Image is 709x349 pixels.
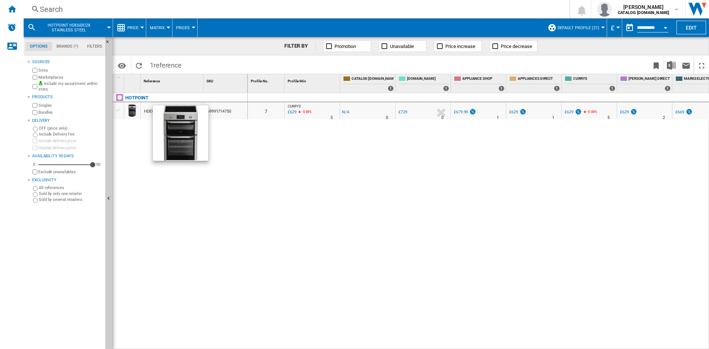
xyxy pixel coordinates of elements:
[284,42,316,50] div: FILTER BY
[397,109,407,116] div: £729
[205,74,247,86] div: Sort None
[288,79,306,83] span: Profile Min
[94,162,102,167] div: 90
[565,110,573,114] div: £629
[618,3,669,11] span: [PERSON_NAME]
[38,169,102,175] label: Exclude unavailables
[558,18,603,37] button: Default profile (21)
[127,25,138,30] span: Price
[32,138,37,143] input: Include delivery price
[619,74,672,93] div: [PERSON_NAME] DIRECT 1 offers sold by HUGHES DIRECT
[441,114,443,122] div: Delivery Time : 0 day
[335,44,356,49] span: Promotion
[146,57,185,72] span: 1
[563,74,617,93] div: CURRYS 1 offers sold by CURRYS
[32,59,102,65] div: Sources
[31,162,37,167] div: 0
[38,81,43,85] img: mysite-bg-18x18.png
[390,44,414,49] span: Unavailable
[611,24,614,32] span: £
[38,68,102,73] label: Sites
[32,170,37,174] input: Display delivery price
[407,76,449,82] span: [DOMAIN_NAME]
[32,68,37,73] input: Sites
[205,74,247,86] div: SKU Sort None
[434,40,482,52] button: Price increase
[302,110,309,114] span: -5.98
[32,177,102,183] div: Exclusivity
[575,109,582,115] img: promotionV3.png
[443,86,449,91] div: 1 offers sold by AO.COM
[39,131,102,137] label: Include Delivery Fee
[587,110,595,114] span: -5.98
[32,146,37,150] input: Display delivery price
[142,74,203,86] div: Reference Sort None
[39,191,102,196] label: Sold by only one retailer
[39,18,106,37] button: HOTPOINT HDE6IDC2X STAINLESS STEEL
[454,110,468,114] div: £679.99
[114,59,129,72] button: Options
[501,44,532,49] span: Price decrease
[117,18,142,37] div: Price
[618,10,669,15] b: CATALOG [DOMAIN_NAME]
[32,110,37,115] input: Bundles
[508,109,527,116] div: £629
[38,161,93,168] md-slider: Availability
[630,109,637,115] img: promotionV3.png
[33,127,38,131] input: OFF (price only)
[27,18,109,37] div: HOTPOINT HDE6IDC2X STAINLESS STEEL
[150,25,165,30] span: Matrix
[286,74,340,86] div: Profile Min Sort None
[126,74,140,86] div: Sort None
[659,20,672,33] button: Open calendar
[554,86,560,91] div: 1 offers sold by APPLIANCES DIRECT
[206,79,213,83] span: SKU
[469,109,476,115] img: promotionV3.png
[153,105,208,161] img: 5b0f1d672042aafb0665db348001301761941065_1.jpg
[33,186,38,191] input: All references
[32,153,102,159] div: Availability 90 Days
[38,75,102,80] label: Marketplaces
[679,57,693,74] button: Send this report by email
[509,110,518,114] div: £629
[142,74,203,86] div: Sort None
[611,18,618,37] div: £
[144,79,160,83] span: Reference
[249,74,284,86] div: Sort None
[497,114,499,122] div: Delivery Time : 1 day
[609,86,615,91] div: 1 offers sold by CURRYS
[38,103,102,108] label: Singles
[144,103,200,120] div: HDE6IDC2X STAINLESS STEEL
[352,76,394,82] span: CATALOG [DOMAIN_NAME]
[105,37,114,50] button: Hide
[685,109,693,115] img: promotionV3.png
[342,74,395,93] div: CATALOG [DOMAIN_NAME] 1 offers sold by CATALOG BEKO.UK
[628,76,671,82] span: [PERSON_NAME] DIRECT
[125,93,148,102] div: Click to filter on that brand
[665,86,671,91] div: 1 offers sold by HUGHES DIRECT
[453,109,476,116] div: £679.99
[558,25,599,30] span: Default profile (21)
[452,74,506,93] div: APPLIANCE SHOP 1 offers sold by APPLIANCE SHOP
[38,145,102,151] label: Display delivery price
[154,61,182,69] span: reference
[694,57,709,74] button: Maximize
[7,23,16,32] img: alerts-logo.svg
[330,114,333,122] div: Delivery Time : 5 days
[39,23,99,32] span: HOTPOINT HDE6IDC2X STAINLESS STEEL
[508,74,561,93] div: APPLIANCES DIRECT 1 offers sold by APPLIANCES DIRECT
[38,110,102,115] label: Bundles
[39,185,102,191] label: All references
[674,109,693,116] div: £669
[664,57,679,74] button: Download in Excel
[597,2,612,17] img: profile.jpg
[38,138,102,144] label: Include delivery price
[25,42,52,51] md-tab-item: Options
[33,192,38,197] input: Sold by only one retailer
[287,109,297,116] div: Last updated : Friday, 12 September 2025 10:06
[251,79,268,83] span: Profile No.
[286,74,340,86] div: Sort None
[649,57,664,74] button: Bookmark this report
[548,18,603,37] div: Default profile (21)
